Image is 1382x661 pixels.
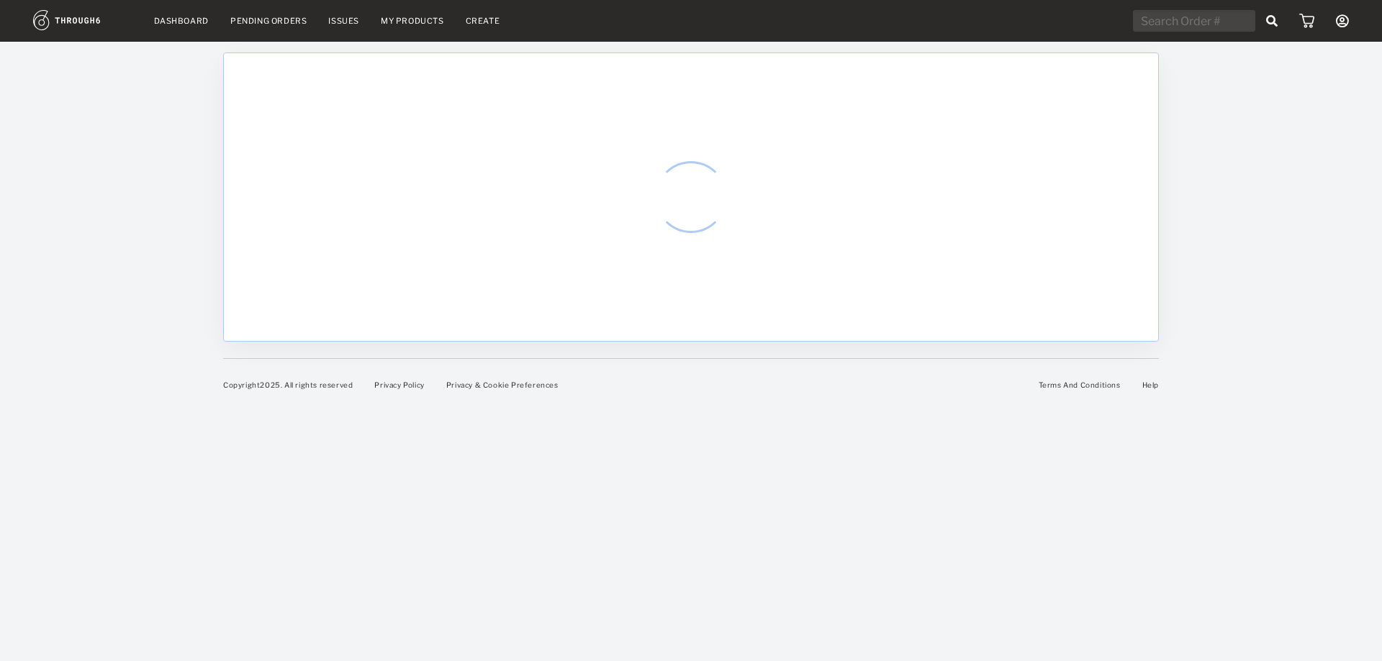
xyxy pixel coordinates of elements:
[154,16,209,26] a: Dashboard
[446,380,559,389] a: Privacy & Cookie Preferences
[1039,380,1121,389] a: Terms And Conditions
[230,16,307,26] a: Pending Orders
[328,16,359,26] a: Issues
[466,16,500,26] a: Create
[381,16,444,26] a: My Products
[374,380,424,389] a: Privacy Policy
[1133,10,1255,32] input: Search Order #
[33,10,132,30] img: logo.1c10ca64.svg
[223,380,353,389] span: Copyright 2025 . All rights reserved
[1299,14,1314,28] img: icon_cart.dab5cea1.svg
[1142,380,1159,389] a: Help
